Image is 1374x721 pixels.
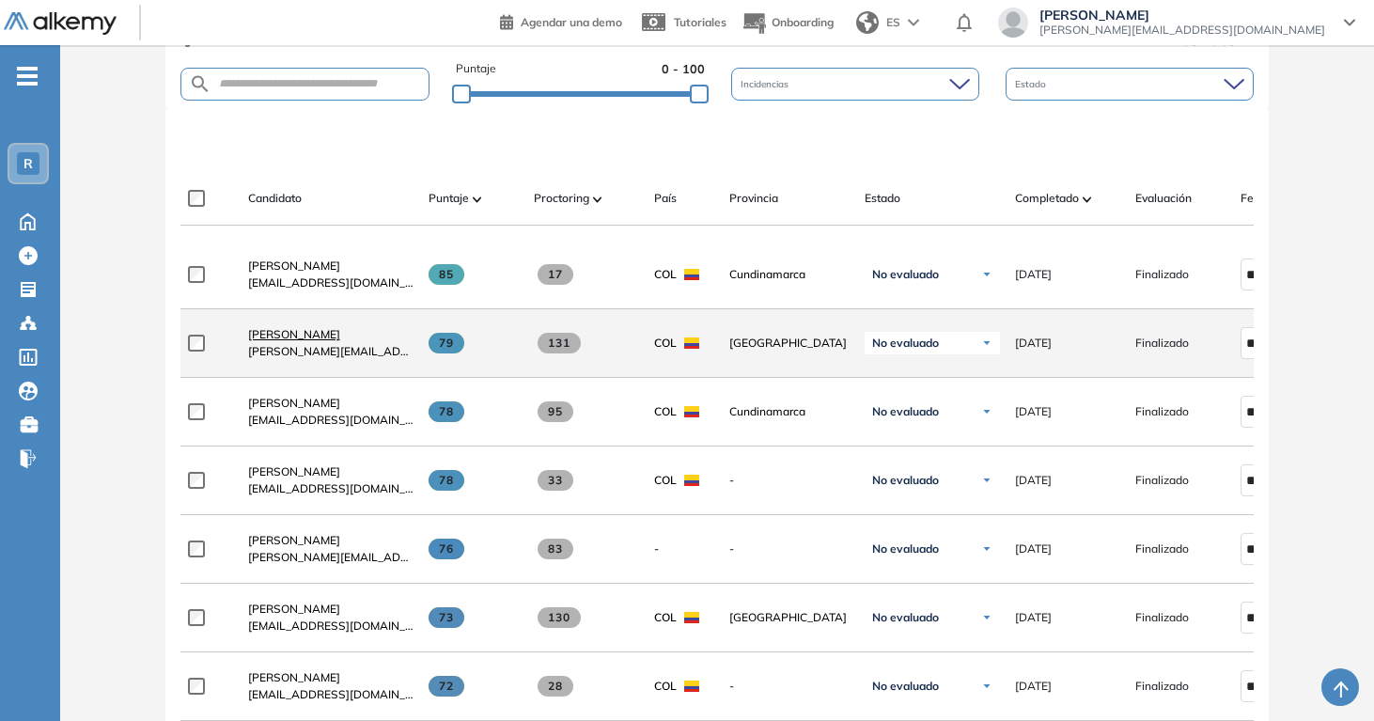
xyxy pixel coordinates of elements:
[684,612,699,623] img: COL
[1039,8,1325,23] span: [PERSON_NAME]
[429,190,469,207] span: Puntaje
[248,274,414,291] span: [EMAIL_ADDRESS][DOMAIN_NAME]
[456,60,496,78] span: Puntaje
[872,336,939,351] span: No evaluado
[654,472,677,489] span: COL
[248,259,340,273] span: [PERSON_NAME]
[248,533,340,547] span: [PERSON_NAME]
[248,463,414,480] a: [PERSON_NAME]
[538,333,582,353] span: 131
[865,190,900,207] span: Estado
[248,549,414,566] span: [PERSON_NAME][EMAIL_ADDRESS][DOMAIN_NAME]
[731,68,979,101] div: Incidencias
[538,401,574,422] span: 95
[684,681,699,692] img: COL
[248,258,414,274] a: [PERSON_NAME]
[1241,190,1304,207] span: Fecha límite
[872,541,939,556] span: No evaluado
[1135,403,1189,420] span: Finalizado
[248,190,302,207] span: Candidato
[981,269,992,280] img: Ícono de flecha
[684,269,699,280] img: COL
[729,266,850,283] span: Cundinamarca
[981,337,992,349] img: Ícono de flecha
[1083,196,1092,202] img: [missing "en.ARROW_ALT" translation]
[684,337,699,349] img: COL
[1280,631,1374,721] iframe: Chat Widget
[856,11,879,34] img: world
[886,14,900,31] span: ES
[654,190,677,207] span: País
[1015,472,1052,489] span: [DATE]
[538,470,574,491] span: 33
[654,678,677,695] span: COL
[248,669,414,686] a: [PERSON_NAME]
[248,326,414,343] a: [PERSON_NAME]
[429,539,465,559] span: 76
[248,327,340,341] span: [PERSON_NAME]
[429,470,465,491] span: 78
[534,190,589,207] span: Proctoring
[729,403,850,420] span: Cundinamarca
[538,264,574,285] span: 17
[248,464,340,478] span: [PERSON_NAME]
[741,77,792,91] span: Incidencias
[248,343,414,360] span: [PERSON_NAME][EMAIL_ADDRESS][DOMAIN_NAME]
[981,475,992,486] img: Ícono de flecha
[662,60,705,78] span: 0 - 100
[729,541,850,557] span: -
[538,607,582,628] span: 130
[981,612,992,623] img: Ícono de flecha
[908,19,919,26] img: arrow
[248,686,414,703] span: [EMAIL_ADDRESS][DOMAIN_NAME]
[1135,190,1192,207] span: Evaluación
[981,406,992,417] img: Ícono de flecha
[872,404,939,419] span: No evaluado
[538,676,574,697] span: 28
[729,335,850,352] span: [GEOGRAPHIC_DATA]
[674,15,726,29] span: Tutoriales
[742,3,834,43] button: Onboarding
[248,395,414,412] a: [PERSON_NAME]
[248,480,414,497] span: [EMAIL_ADDRESS][DOMAIN_NAME]
[729,190,778,207] span: Provincia
[981,681,992,692] img: Ícono de flecha
[1015,541,1052,557] span: [DATE]
[1006,68,1254,101] div: Estado
[1039,23,1325,38] span: [PERSON_NAME][EMAIL_ADDRESS][DOMAIN_NAME]
[248,396,340,410] span: [PERSON_NAME]
[248,412,414,429] span: [EMAIL_ADDRESS][DOMAIN_NAME]
[429,401,465,422] span: 78
[521,15,622,29] span: Agendar una demo
[1135,335,1189,352] span: Finalizado
[1015,190,1079,207] span: Completado
[17,74,38,78] i: -
[872,679,939,694] span: No evaluado
[189,72,211,96] img: SEARCH_ALT
[654,609,677,626] span: COL
[429,264,465,285] span: 85
[1015,678,1052,695] span: [DATE]
[248,601,414,618] a: [PERSON_NAME]
[248,602,340,616] span: [PERSON_NAME]
[654,541,659,557] span: -
[729,609,850,626] span: [GEOGRAPHIC_DATA]
[248,618,414,635] span: [EMAIL_ADDRESS][DOMAIN_NAME]
[4,12,117,36] img: Logo
[429,607,465,628] span: 73
[684,406,699,417] img: COL
[593,196,602,202] img: [missing "en.ARROW_ALT" translation]
[684,475,699,486] img: COL
[654,403,677,420] span: COL
[729,472,850,489] span: -
[981,543,992,555] img: Ícono de flecha
[872,473,939,488] span: No evaluado
[772,15,834,29] span: Onboarding
[23,156,33,171] span: R
[248,532,414,549] a: [PERSON_NAME]
[1135,266,1189,283] span: Finalizado
[1135,541,1189,557] span: Finalizado
[1015,403,1052,420] span: [DATE]
[538,539,574,559] span: 83
[1015,335,1052,352] span: [DATE]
